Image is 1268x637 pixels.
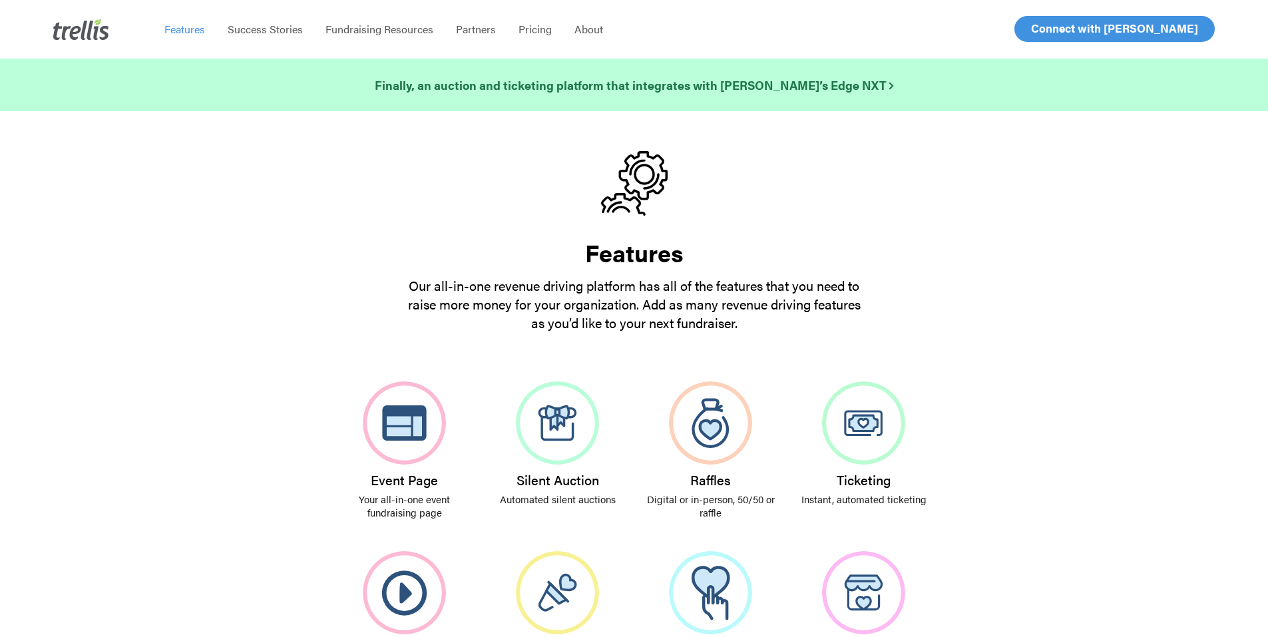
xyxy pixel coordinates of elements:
strong: Finally, an auction and ticketing platform that integrates with [PERSON_NAME]’s Edge NXT [375,77,893,93]
p: Digital or in-person, 50/50 or raffle [644,493,778,519]
a: Raffles Digital or in-person, 50/50 or raffle [634,365,787,535]
img: Trellis [53,19,109,40]
a: Partners [445,23,507,36]
span: Pricing [519,21,552,37]
span: Fundraising Resources [325,21,433,37]
strong: Features [585,235,684,270]
a: Features [153,23,216,36]
h3: Ticketing [797,473,931,487]
img: Live Auction [516,551,599,634]
a: Success Stories [216,23,314,36]
a: Event Page Your all-in-one event fundraising page [328,365,481,535]
a: Pricing [507,23,563,36]
a: Finally, an auction and ticketing platform that integrates with [PERSON_NAME]’s Edge NXT [375,76,893,95]
h3: Event Page [337,473,472,487]
a: Silent Auction Automated silent auctions [481,365,634,522]
img: Ticketing [822,381,905,465]
img: Silent Auction [516,381,599,465]
span: Features [164,21,205,37]
p: Automated silent auctions [491,493,625,506]
a: Fundraising Resources [314,23,445,36]
span: Success Stories [228,21,303,37]
p: Our all-in-one revenue driving platform has all of the features that you need to raise more money... [401,276,867,332]
a: Ticketing Instant, automated ticketing [787,365,941,522]
h3: Raffles [644,473,778,487]
img: Hybrid Events [363,551,446,634]
p: Your all-in-one event fundraising page [337,493,472,519]
p: Instant, automated ticketing [797,493,931,506]
span: Partners [456,21,496,37]
span: About [574,21,603,37]
a: About [563,23,614,36]
img: Donations [669,551,752,634]
h3: Silent Auction [491,473,625,487]
img: eCommerce [822,551,905,634]
img: gears.svg [601,151,668,216]
a: Connect with [PERSON_NAME] [1014,16,1215,42]
img: Event Page [363,381,446,465]
img: Raffles [669,381,752,465]
span: Connect with [PERSON_NAME] [1031,20,1198,36]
